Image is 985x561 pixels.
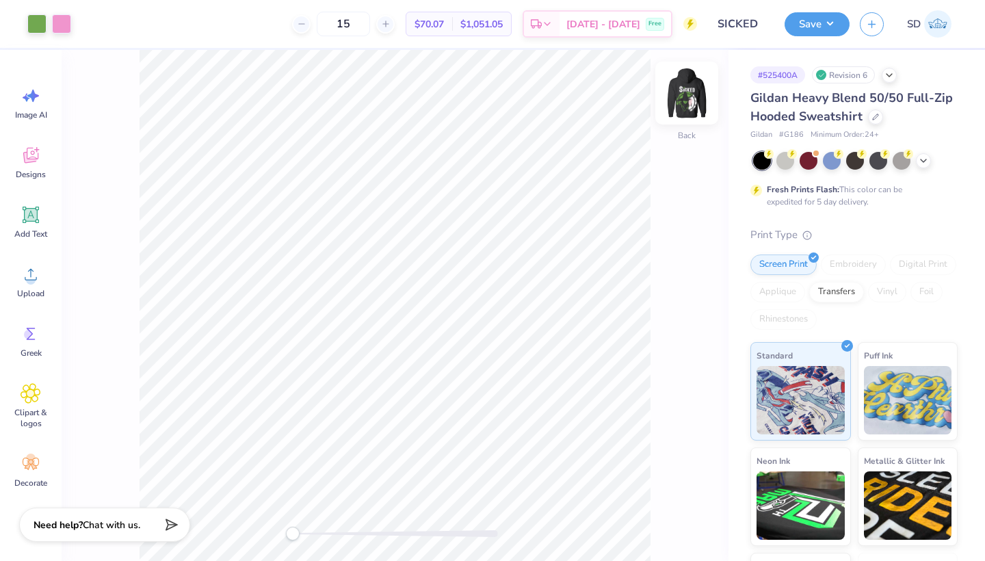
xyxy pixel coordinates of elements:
div: Embroidery [821,255,886,275]
span: Add Text [14,229,47,239]
img: Puff Ink [864,366,952,434]
span: $1,051.05 [460,17,503,31]
img: Neon Ink [757,471,845,540]
span: Standard [757,348,793,363]
img: Back [659,66,714,120]
div: Vinyl [868,282,906,302]
img: Metallic & Glitter Ink [864,471,952,540]
div: Transfers [809,282,864,302]
button: Save [785,12,850,36]
span: [DATE] - [DATE] [566,17,640,31]
span: Gildan [750,129,772,141]
span: Gildan Heavy Blend 50/50 Full-Zip Hooded Sweatshirt [750,90,953,125]
div: Print Type [750,227,958,243]
strong: Need help? [34,519,83,532]
div: Applique [750,282,805,302]
span: Designs [16,169,46,180]
div: Rhinestones [750,309,817,330]
span: Puff Ink [864,348,893,363]
span: Metallic & Glitter Ink [864,454,945,468]
span: # G186 [779,129,804,141]
span: Image AI [15,109,47,120]
img: Standard [757,366,845,434]
span: Decorate [14,478,47,488]
div: Digital Print [890,255,956,275]
input: – – [317,12,370,36]
span: Free [648,19,661,29]
div: Back [678,129,696,142]
strong: Fresh Prints Flash: [767,184,839,195]
div: This color can be expedited for 5 day delivery. [767,183,935,208]
div: Accessibility label [286,527,300,540]
a: SD [901,10,958,38]
span: Neon Ink [757,454,790,468]
div: Foil [910,282,943,302]
span: Upload [17,288,44,299]
span: Minimum Order: 24 + [811,129,879,141]
div: Screen Print [750,255,817,275]
div: # 525400A [750,66,805,83]
input: Untitled Design [707,10,774,38]
span: SD [907,16,921,32]
img: Sophia Deserto [924,10,951,38]
span: $70.07 [415,17,444,31]
span: Chat with us. [83,519,140,532]
div: Revision 6 [812,66,875,83]
span: Greek [21,348,42,358]
span: Clipart & logos [8,407,53,429]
